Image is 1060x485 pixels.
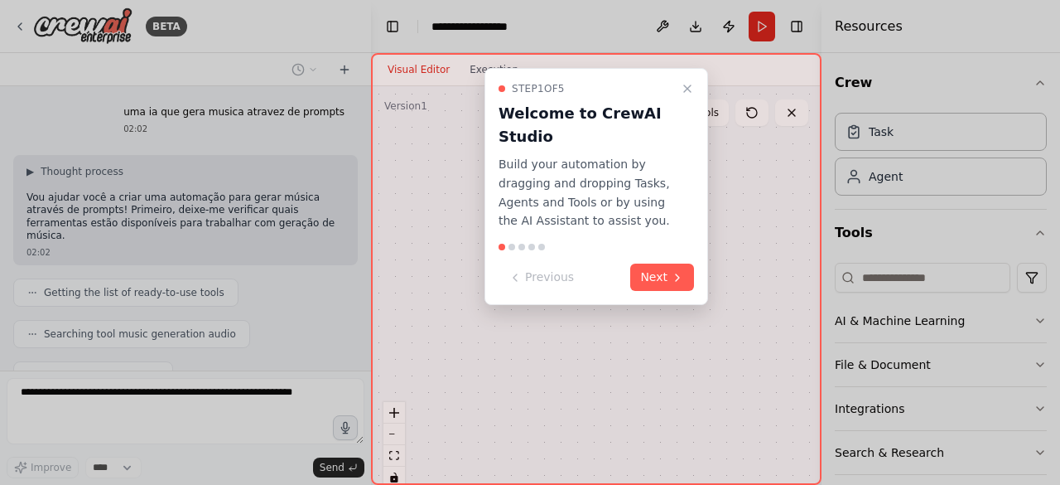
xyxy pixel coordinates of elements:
p: Build your automation by dragging and dropping Tasks, Agents and Tools or by using the AI Assista... [499,155,674,230]
span: Step 1 of 5 [512,82,565,95]
button: Next [630,264,694,291]
h3: Welcome to CrewAI Studio [499,102,674,148]
button: Previous [499,264,584,291]
button: Close walkthrough [677,79,697,99]
button: Hide left sidebar [381,15,404,38]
